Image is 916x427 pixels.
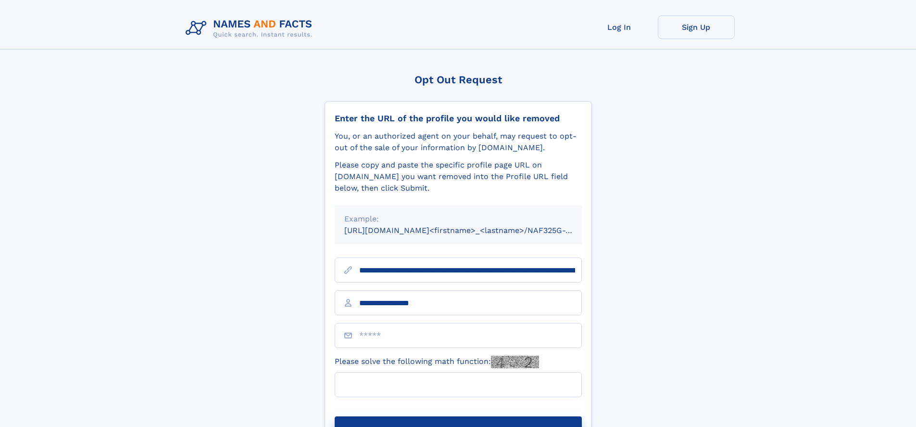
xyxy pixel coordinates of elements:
label: Please solve the following math function: [335,356,539,368]
small: [URL][DOMAIN_NAME]<firstname>_<lastname>/NAF325G-xxxxxxxx [344,226,600,235]
div: Please copy and paste the specific profile page URL on [DOMAIN_NAME] you want removed into the Pr... [335,159,582,194]
div: Opt Out Request [325,74,592,86]
a: Sign Up [658,15,735,39]
img: Logo Names and Facts [182,15,320,41]
div: Example: [344,213,572,225]
div: Enter the URL of the profile you would like removed [335,113,582,124]
div: You, or an authorized agent on your behalf, may request to opt-out of the sale of your informatio... [335,130,582,154]
a: Log In [581,15,658,39]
